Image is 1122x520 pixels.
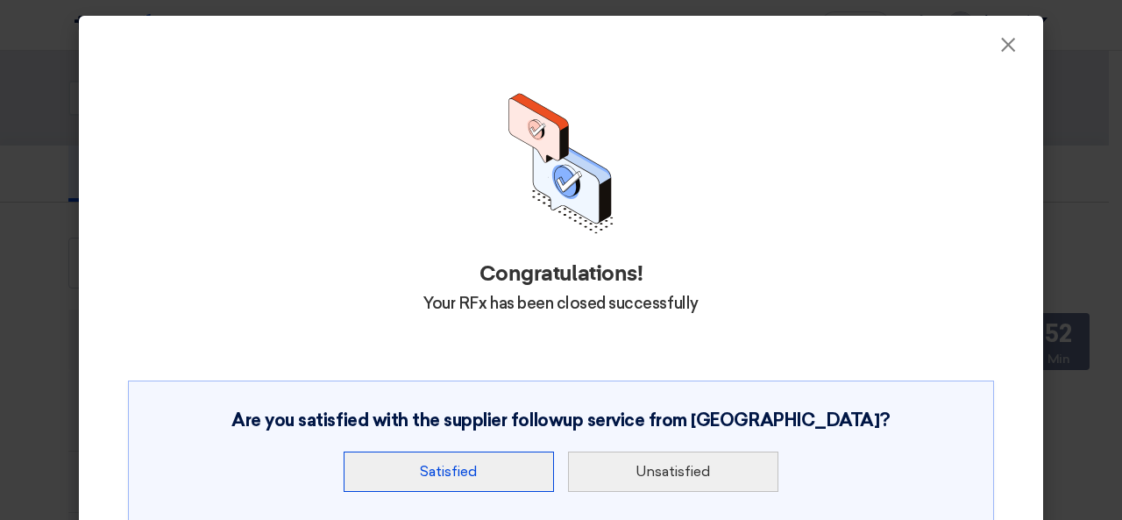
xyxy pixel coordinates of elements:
[344,452,554,492] button: Satisfied
[985,28,1031,63] button: Close
[508,93,614,235] img: Thank you for your feedback
[568,452,778,492] button: Unsatisfied
[128,262,994,287] h2: Congratulations!
[128,294,994,313] h4: Your RFx has been closed successfully
[153,410,969,431] h3: Are you satisfied with the supplier followup service from [GEOGRAPHIC_DATA]?
[999,32,1017,67] span: ×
